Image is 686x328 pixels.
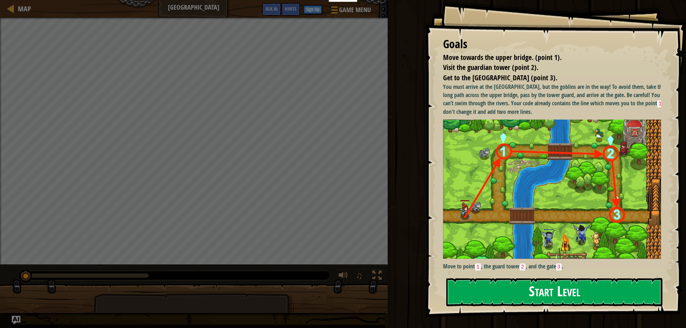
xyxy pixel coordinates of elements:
button: Adjust volume [336,269,351,284]
li: Move towards the upper bridge. (point 1). [434,52,659,63]
div: Goals [443,36,661,52]
button: Toggle fullscreen [370,269,384,284]
code: 1 [475,263,481,271]
span: Get to the [GEOGRAPHIC_DATA] (point 3). [443,73,557,82]
button: Ask AI [12,316,20,324]
span: Map [18,4,31,14]
p: Move to point , the guard tower , and the gate . [443,262,666,271]
code: 2 [520,263,526,271]
li: Visit the guardian tower (point 2). [434,62,659,73]
button: Ask AI [262,3,281,16]
span: Visit the guardian tower (point 2). [443,62,538,72]
li: Get to the town gate (point 3). [434,73,659,83]
span: Move towards the upper bridge. (point 1). [443,52,562,62]
code: 3 [556,263,562,271]
button: Sign Up [304,5,322,14]
span: Ask AI [265,5,278,12]
span: ♫ [356,270,363,281]
a: Map [14,4,31,14]
img: Old town road [443,120,666,259]
span: Hints [285,5,297,12]
p: You must arrive at the [GEOGRAPHIC_DATA], but the goblins are in the way! To avoid them, take the... [443,83,666,116]
code: 1 [657,100,663,107]
button: ♫ [354,269,366,284]
button: Game Menu [325,3,375,20]
span: Game Menu [339,5,371,15]
button: Start Level [446,278,662,306]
